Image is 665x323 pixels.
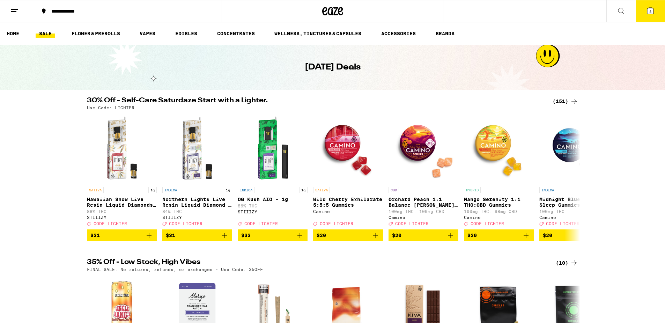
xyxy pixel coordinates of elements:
div: Camino [389,215,458,220]
button: Add to bag [162,229,232,241]
p: Mango Serenity 1:1 THC:CBD Gummies [464,197,534,208]
a: Open page for Wild Cherry Exhilarate 5:5:5 Gummies from Camino [313,113,383,229]
span: $20 [543,233,552,238]
img: Camino - Wild Cherry Exhilarate 5:5:5 Gummies [313,113,383,183]
span: CODE LIGHTER [395,221,429,226]
span: $31 [166,233,175,238]
a: ACCESSORIES [378,29,419,38]
p: SATIVA [87,187,104,193]
span: $20 [317,233,326,238]
a: VAPES [136,29,159,38]
div: STIIIZY [238,210,308,214]
span: $33 [241,233,251,238]
p: 100mg THC [539,209,609,214]
span: CODE LIGHTER [169,221,202,226]
img: Camino - Mango Serenity 1:1 THC:CBD Gummies [464,113,534,183]
p: INDICA [238,187,254,193]
span: CODE LIGHTER [94,221,127,226]
button: Add to bag [464,229,534,241]
span: CODE LIGHTER [546,221,579,226]
p: Midnight Blueberry 5:1 Sleep Gummies [539,197,609,208]
div: STIIIZY [162,215,232,220]
h1: [DATE] Deals [305,61,361,73]
p: Hawaiian Snow Live Resin Liquid Diamonds - 1g [87,197,157,208]
button: Add to bag [87,229,157,241]
button: Add to bag [238,229,308,241]
a: Open page for Northern Lights Live Resin Liquid Diamond - 1g from STIIIZY [162,113,232,229]
img: STIIIZY - OG Kush AIO - 1g [238,113,308,183]
p: 100mg THC: 100mg CBD [389,209,458,214]
p: 1g [148,187,157,193]
img: STIIIZY - Northern Lights Live Resin Liquid Diamond - 1g [162,113,232,183]
a: (151) [553,97,578,105]
span: CODE LIGHTER [320,221,353,226]
a: FLOWER & PREROLLS [68,29,124,38]
p: Wild Cherry Exhilarate 5:5:5 Gummies [313,197,383,208]
span: CODE LIGHTER [471,221,504,226]
div: Camino [539,215,609,220]
p: 88% THC [87,209,157,214]
a: Open page for Hawaiian Snow Live Resin Liquid Diamonds - 1g from STIIIZY [87,113,157,229]
a: Open page for Mango Serenity 1:1 THC:CBD Gummies from Camino [464,113,534,229]
p: INDICA [162,187,179,193]
p: OG Kush AIO - 1g [238,197,308,202]
h2: 35% Off - Low Stock, High Vibes [87,259,544,267]
button: 3 [636,0,665,22]
p: 86% THC [238,204,308,208]
img: Camino - Midnight Blueberry 5:1 Sleep Gummies [539,113,609,183]
a: HOME [3,29,23,38]
div: Camino [313,209,383,214]
a: SALE [36,29,55,38]
p: SATIVA [313,187,330,193]
p: HYBRID [464,187,481,193]
span: $20 [392,233,401,238]
p: Northern Lights Live Resin Liquid Diamond - 1g [162,197,232,208]
span: CODE LIGHTER [244,221,278,226]
p: FINAL SALE: No returns, refunds, or exchanges - Use Code: 35OFF [87,267,263,272]
p: INDICA [539,187,556,193]
a: Open page for Orchard Peach 1:1 Balance Sours Gummies from Camino [389,113,458,229]
p: 1g [299,187,308,193]
span: $31 [90,233,100,238]
img: Camino - Orchard Peach 1:1 Balance Sours Gummies [389,113,458,183]
h2: 30% Off - Self-Care Saturdaze Start with a Lighter. [87,97,544,105]
img: STIIIZY - Hawaiian Snow Live Resin Liquid Diamonds - 1g [87,113,157,183]
span: $20 [467,233,477,238]
p: CBD [389,187,399,193]
a: EDIBLES [172,29,201,38]
a: (10) [556,259,578,267]
p: 84% THC [162,209,232,214]
a: WELLNESS, TINCTURES & CAPSULES [271,29,365,38]
p: 1g [224,187,232,193]
p: Orchard Peach 1:1 Balance [PERSON_NAME] Gummies [389,197,458,208]
button: Add to bag [539,229,609,241]
p: 100mg THC: 98mg CBD [464,209,534,214]
p: Use Code: LIGHTER [87,105,134,110]
div: STIIIZY [87,215,157,220]
button: BRANDS [432,29,458,38]
span: 3 [649,9,651,14]
a: Open page for Midnight Blueberry 5:1 Sleep Gummies from Camino [539,113,609,229]
button: Add to bag [389,229,458,241]
a: CONCENTRATES [214,29,258,38]
a: Open page for OG Kush AIO - 1g from STIIIZY [238,113,308,229]
div: Camino [464,215,534,220]
button: Add to bag [313,229,383,241]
